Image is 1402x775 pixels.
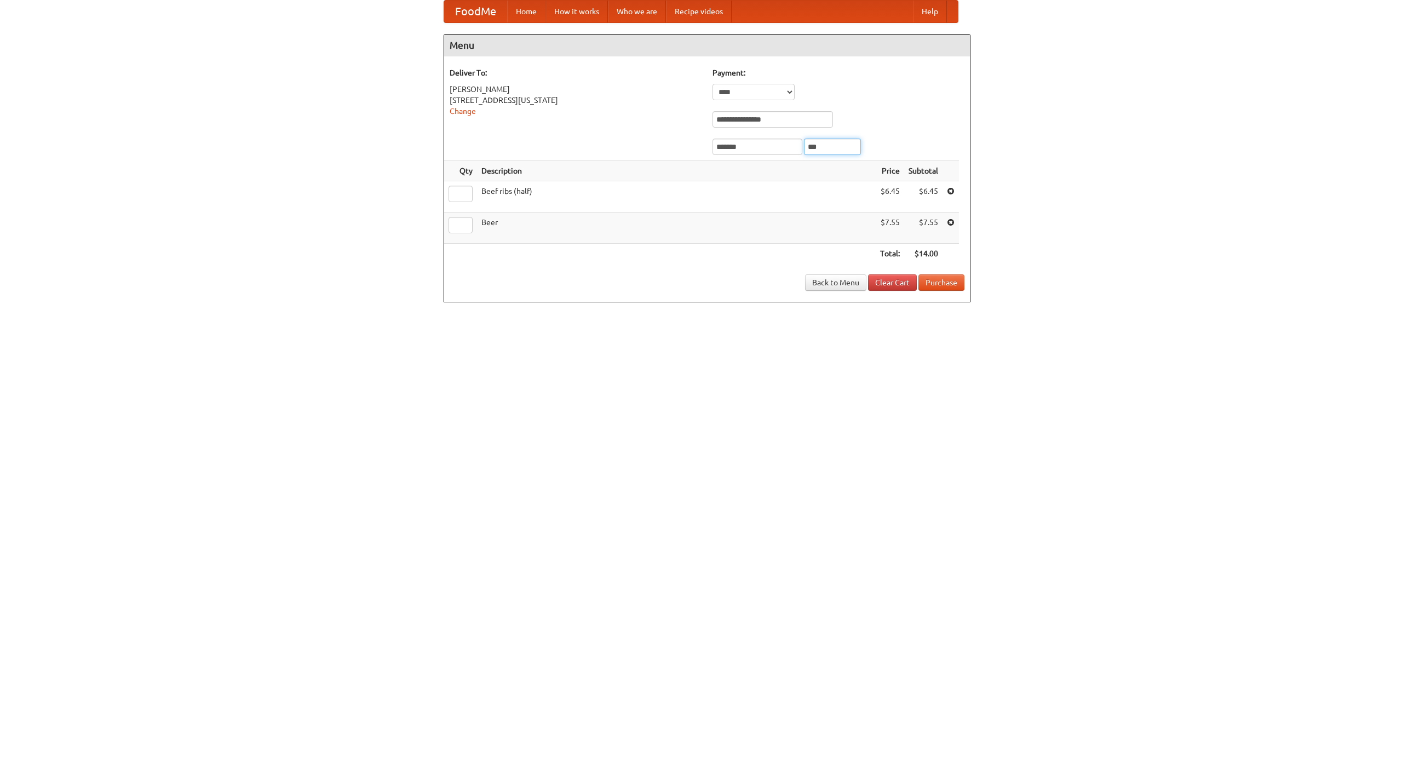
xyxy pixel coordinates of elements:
[876,181,904,213] td: $6.45
[904,213,943,244] td: $7.55
[876,244,904,264] th: Total:
[507,1,545,22] a: Home
[477,213,876,244] td: Beer
[918,274,964,291] button: Purchase
[805,274,866,291] a: Back to Menu
[868,274,917,291] a: Clear Cart
[876,213,904,244] td: $7.55
[876,161,904,181] th: Price
[608,1,666,22] a: Who we are
[444,161,477,181] th: Qty
[666,1,732,22] a: Recipe videos
[913,1,947,22] a: Help
[904,161,943,181] th: Subtotal
[444,1,507,22] a: FoodMe
[545,1,608,22] a: How it works
[904,181,943,213] td: $6.45
[477,181,876,213] td: Beef ribs (half)
[713,67,964,78] h5: Payment:
[444,35,970,56] h4: Menu
[904,244,943,264] th: $14.00
[450,67,702,78] h5: Deliver To:
[450,107,476,116] a: Change
[450,95,702,106] div: [STREET_ADDRESS][US_STATE]
[450,84,702,95] div: [PERSON_NAME]
[477,161,876,181] th: Description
